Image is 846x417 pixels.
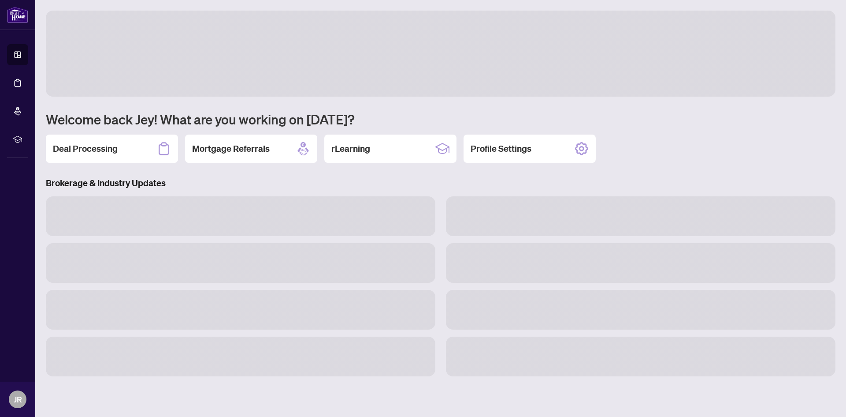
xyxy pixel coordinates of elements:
h2: rLearning [331,143,370,155]
h1: Welcome back Jey! What are you working on [DATE]? [46,111,835,128]
img: logo [7,7,28,23]
span: JR [14,393,22,406]
h2: Profile Settings [471,143,531,155]
h2: Mortgage Referrals [192,143,270,155]
h2: Deal Processing [53,143,118,155]
h3: Brokerage & Industry Updates [46,177,835,189]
